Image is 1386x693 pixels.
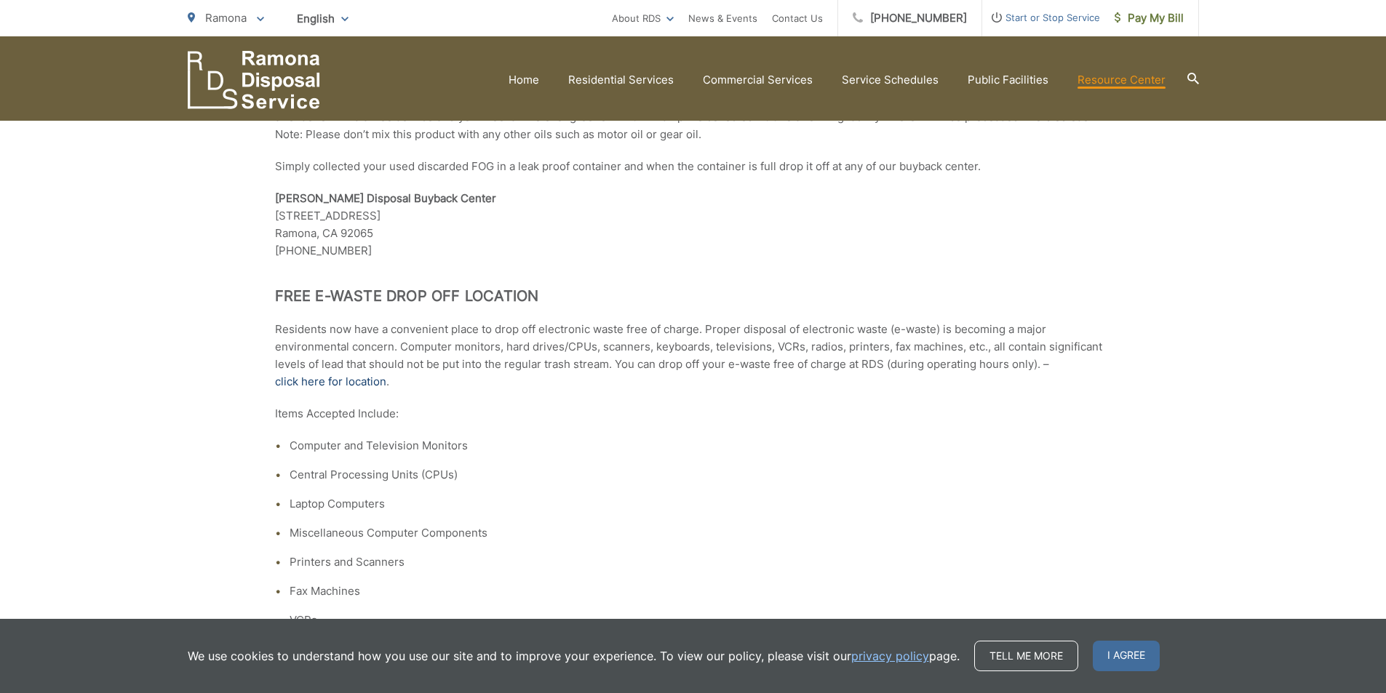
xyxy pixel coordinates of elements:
p: Simply collected your used discarded FOG in a leak proof container and when the container is full... [275,158,1112,175]
a: Commercial Services [703,71,813,89]
li: Laptop Computers [290,495,1112,513]
a: Home [509,71,539,89]
a: Public Facilities [968,71,1048,89]
p: Items Accepted Include: [275,405,1112,422]
a: Residential Services [568,71,674,89]
p: We use cookies to understand how you use our site and to improve your experience. To view our pol... [188,647,960,665]
p: Residents now have a convenient place to drop off electronic waste free of charge. Proper disposa... [275,321,1112,390]
li: VCRs [290,612,1112,629]
h2: Free E-Waste Drop Off Location [275,287,1112,305]
span: Pay My Bill [1115,9,1184,27]
a: click here for location [275,373,386,390]
a: News & Events [688,9,757,27]
a: Resource Center [1078,71,1166,89]
strong: [PERSON_NAME] Disposal Buyback Center [275,191,496,205]
a: EDCD logo. Return to the homepage. [188,51,320,109]
li: Miscellaneous Computer Components [290,524,1112,542]
span: Ramona [205,11,247,25]
li: Computer and Television Monitors [290,437,1112,454]
a: Tell me more [974,641,1078,671]
a: privacy policy [851,647,929,665]
p: [STREET_ADDRESS] Ramona, CA 92065 [PHONE_NUMBER] [275,190,1112,260]
a: Service Schedules [842,71,939,89]
span: English [286,6,359,31]
a: Contact Us [772,9,823,27]
li: Fax Machines [290,582,1112,600]
li: Printers and Scanners [290,553,1112,571]
a: About RDS [612,9,674,27]
li: Central Processing Units (CPUs) [290,466,1112,484]
span: I agree [1093,641,1160,671]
